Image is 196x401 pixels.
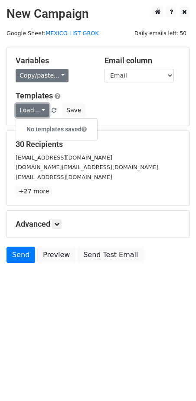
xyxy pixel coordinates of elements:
[62,104,85,117] button: Save
[16,104,49,117] a: Load...
[131,30,189,36] a: Daily emails left: 50
[16,69,69,82] a: Copy/paste...
[7,7,189,21] h2: New Campaign
[16,174,112,180] small: [EMAIL_ADDRESS][DOMAIN_NAME]
[7,247,35,263] a: Send
[131,29,189,38] span: Daily emails left: 50
[16,91,53,100] a: Templates
[16,140,180,149] h5: 30 Recipients
[16,186,52,197] a: +27 more
[16,219,180,229] h5: Advanced
[78,247,144,263] a: Send Test Email
[105,56,180,65] h5: Email column
[16,56,91,65] h5: Variables
[46,30,98,36] a: MEXICO LIST GROK
[37,247,75,263] a: Preview
[153,359,196,401] iframe: Chat Widget
[16,164,158,170] small: [DOMAIN_NAME][EMAIL_ADDRESS][DOMAIN_NAME]
[16,154,112,161] small: [EMAIL_ADDRESS][DOMAIN_NAME]
[16,122,97,137] h6: No templates saved
[7,30,99,36] small: Google Sheet:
